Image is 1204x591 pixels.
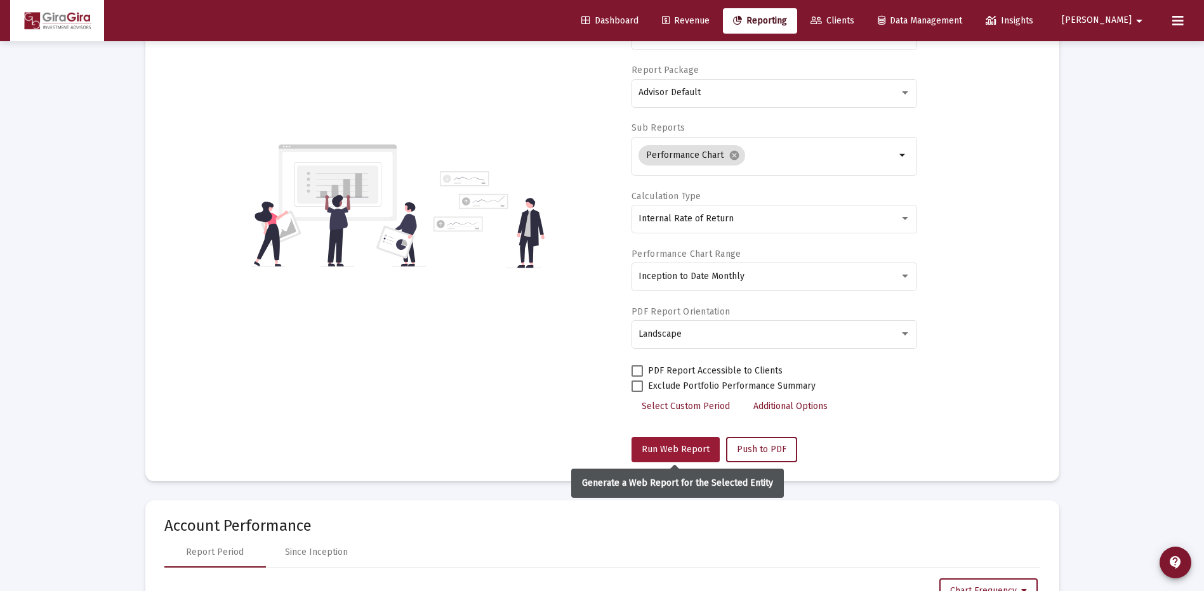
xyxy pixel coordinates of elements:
span: Data Management [878,15,962,26]
img: reporting [251,143,426,268]
div: Report Period [186,546,244,559]
label: Calculation Type [632,191,701,202]
mat-icon: contact_support [1168,555,1183,570]
span: Advisor Default [638,87,701,98]
a: Data Management [868,8,972,34]
span: Internal Rate of Return [638,213,734,224]
button: Push to PDF [726,437,797,462]
label: Performance Chart Range [632,249,741,259]
span: PDF Report Accessible to Clients [648,363,783,379]
button: Run Web Report [632,437,720,462]
label: Report Package [632,65,699,75]
mat-icon: arrow_drop_down [896,148,911,163]
a: Clients [800,8,864,34]
span: Revenue [662,15,710,26]
span: Run Web Report [642,444,710,455]
span: [PERSON_NAME] [1062,15,1132,26]
img: reporting-alt [433,171,545,268]
mat-icon: arrow_drop_down [1132,8,1147,34]
button: [PERSON_NAME] [1047,8,1162,33]
span: Insights [986,15,1033,26]
mat-card-title: Account Performance [164,519,1040,532]
a: Insights [976,8,1043,34]
a: Revenue [652,8,720,34]
img: Dashboard [20,8,95,34]
span: Clients [810,15,854,26]
a: Dashboard [571,8,649,34]
span: Landscape [638,328,682,339]
span: Exclude Portfolio Performance Summary [648,379,816,394]
div: Since Inception [285,546,348,559]
span: Reporting [733,15,787,26]
mat-icon: cancel [729,150,740,161]
span: Select Custom Period [642,401,730,412]
span: Dashboard [581,15,638,26]
span: Inception to Date Monthly [638,271,744,282]
span: Additional Options [753,401,828,412]
label: Sub Reports [632,122,685,133]
a: Reporting [723,8,797,34]
label: PDF Report Orientation [632,306,730,317]
span: Push to PDF [737,444,786,455]
mat-chip: Performance Chart [638,145,745,166]
mat-chip-list: Selection [638,143,896,168]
